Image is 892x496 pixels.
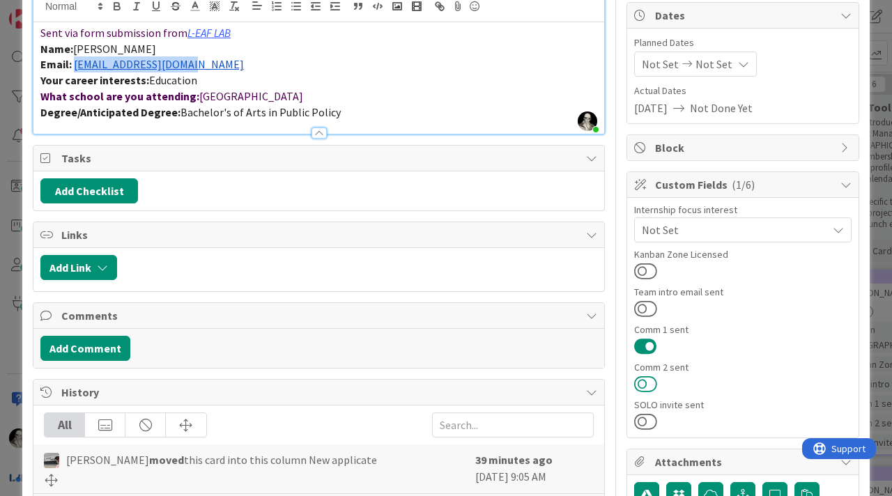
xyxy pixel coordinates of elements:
[655,139,833,156] span: Block
[180,105,341,119] span: Bachelor's of Arts in Public Policy
[66,451,377,468] span: [PERSON_NAME] this card into this column New applicate
[40,26,187,40] span: Sent via form submission from
[475,453,553,467] b: 39 minutes ago
[655,454,833,470] span: Attachments
[642,56,679,72] span: Not Set
[634,84,852,98] span: Actual Dates
[74,57,244,71] a: [EMAIL_ADDRESS][DOMAIN_NAME]
[187,26,231,40] a: L-EAF LAB
[690,100,753,116] span: Not Done Yet
[44,453,59,468] img: jB
[61,226,579,243] span: Links
[29,2,63,19] span: Support
[61,384,579,401] span: History
[149,73,197,87] span: Education
[634,36,852,50] span: Planned Dates
[40,105,180,119] strong: Degree/Anticipated Degree:
[634,100,668,116] span: [DATE]
[40,89,199,103] strong: What school are you attending:
[578,111,597,131] img: 5slRnFBaanOLW26e9PW3UnY7xOjyexml.jpeg
[634,205,852,215] div: Internship focus interest
[40,255,117,280] button: Add Link
[634,287,852,297] div: Team intro email sent
[695,56,732,72] span: Not Set
[732,178,755,192] span: ( 1/6 )
[642,222,827,238] span: Not Set
[655,7,833,24] span: Dates
[149,453,184,467] b: moved
[655,176,833,193] span: Custom Fields
[634,325,852,334] div: Comm 1 sent
[475,451,594,486] div: [DATE] 9:05 AM
[45,413,85,437] div: All
[432,412,594,437] input: Search...
[40,42,73,56] strong: Name:
[199,89,303,103] span: [GEOGRAPHIC_DATA]
[634,249,852,259] div: Kanban Zone Licensed
[40,178,138,203] button: Add Checklist
[40,57,72,71] strong: Email:
[40,336,130,361] button: Add Comment
[634,362,852,372] div: Comm 2 sent
[634,400,852,410] div: SOLO invite sent
[61,307,579,324] span: Comments
[40,73,149,87] strong: Your career interests:
[61,150,579,166] span: Tasks
[73,42,156,56] span: [PERSON_NAME]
